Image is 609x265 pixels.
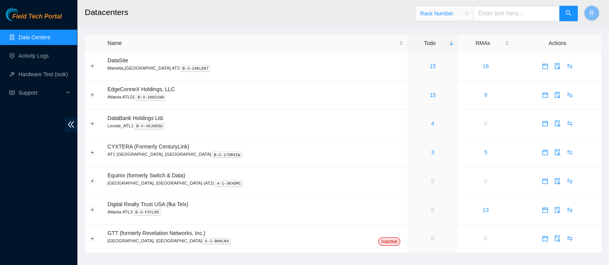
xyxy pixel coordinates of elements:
[539,235,551,242] a: calendar
[539,63,551,69] a: calendar
[564,92,576,98] a: swap
[564,149,576,155] a: swap
[551,175,564,187] button: audit
[89,235,96,242] button: Expand row
[564,178,576,184] a: swap
[430,63,436,69] a: 15
[564,60,576,72] button: swap
[539,232,551,245] button: calendar
[559,6,578,21] button: search
[431,207,434,213] a: 0
[6,14,62,24] a: Akamai TechnologiesField Tech Portal
[107,65,403,72] p: Marietta,[GEOGRAPHIC_DATA] AT2
[539,204,551,216] button: calendar
[484,120,487,127] a: 0
[564,63,576,69] a: swap
[18,85,64,100] span: Support
[107,151,403,158] p: AT1 [GEOGRAPHIC_DATA], [GEOGRAPHIC_DATA]
[107,208,403,215] p: Atlanta ATL3
[564,89,576,101] button: swap
[539,120,551,127] span: calendar
[89,120,96,127] button: Expand row
[107,143,189,150] span: CYXTERA (Formerly CenturyLink)
[539,89,551,101] button: calendar
[539,120,551,127] a: calendar
[136,94,166,101] kbd: B-3-1H831W0
[18,71,68,77] a: Hardware Test (isok)
[539,117,551,130] button: calendar
[483,63,489,69] a: 16
[107,172,185,178] span: Equinix (formerly Switch & Data)
[564,207,575,213] span: swap
[539,63,551,69] span: calendar
[584,5,599,21] button: R
[483,207,489,213] a: 13
[564,117,576,130] button: swap
[89,92,96,98] button: Expand row
[564,235,575,242] span: swap
[564,178,575,184] span: swap
[18,34,50,40] a: Data Centers
[552,178,563,184] span: audit
[564,149,575,155] span: swap
[513,35,601,52] th: Actions
[564,175,576,187] button: swap
[107,201,188,207] span: Digital Realty Trust USA (fka Telx)
[89,207,96,213] button: Expand row
[203,238,231,245] kbd: A-1-BH8LN4
[564,146,576,158] button: swap
[551,92,564,98] a: audit
[564,204,576,216] button: swap
[133,209,161,216] kbd: B-3-F2YLMI
[215,180,243,187] kbd: A-1-3KXGMC
[6,8,39,21] img: Akamai Technologies
[212,152,242,158] kbd: B-C-179R4IW
[539,146,551,158] button: calendar
[539,149,551,155] a: calendar
[551,204,564,216] button: audit
[107,230,205,236] span: GTT (formerly Revelation Networks, Inc.)
[551,63,564,69] a: audit
[551,89,564,101] button: audit
[65,117,77,132] span: double-left
[564,235,576,242] a: swap
[107,237,403,244] p: [GEOGRAPHIC_DATA], [GEOGRAPHIC_DATA]
[431,178,434,184] a: 0
[551,207,564,213] a: audit
[107,86,175,92] span: EdgeConneX Holdings, LLC
[431,235,434,242] a: 0
[430,92,436,98] a: 15
[565,10,572,17] span: search
[18,53,49,59] a: Activity Logs
[551,120,564,127] a: audit
[420,8,469,19] span: Rack Number
[107,180,403,187] p: [GEOGRAPHIC_DATA], [GEOGRAPHIC_DATA] (AT2)
[539,178,551,184] a: calendar
[564,63,575,69] span: swap
[564,120,576,127] a: swap
[551,146,564,158] button: audit
[12,13,62,20] span: Field Tech Portal
[551,60,564,72] button: audit
[180,65,211,72] kbd: B-3-1AKLEN7
[539,92,551,98] a: calendar
[539,207,551,213] a: calendar
[589,8,594,18] span: R
[89,63,96,69] button: Expand row
[539,178,551,184] span: calendar
[107,115,164,121] span: DataBank Holdings Ltd.
[107,122,403,129] p: Linode_ATL1
[564,207,576,213] a: swap
[551,117,564,130] button: audit
[564,232,576,245] button: swap
[551,235,564,242] a: audit
[134,123,165,130] kbd: B-V-45JGK5U
[564,92,575,98] span: swap
[484,149,487,155] a: 5
[551,232,564,245] button: audit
